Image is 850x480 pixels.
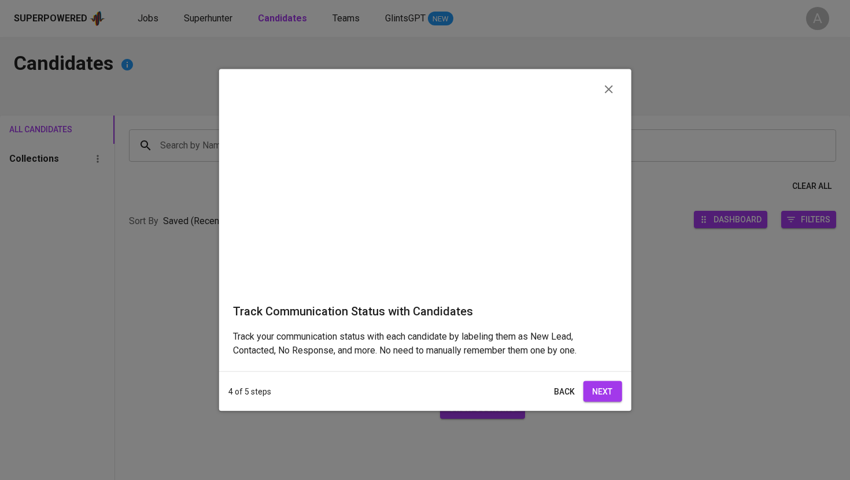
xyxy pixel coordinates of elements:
[600,80,617,98] button: Close
[228,386,271,397] span: 4 of 5 steps
[592,384,612,399] span: Next
[550,384,578,399] span: Back
[583,381,622,402] button: Next
[546,381,583,402] button: Back
[233,292,618,320] h6: Track Communication Status with Candidates
[233,320,618,366] p: Track your communication status with each candidate by labeling them as New Lead, Contacted, No R...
